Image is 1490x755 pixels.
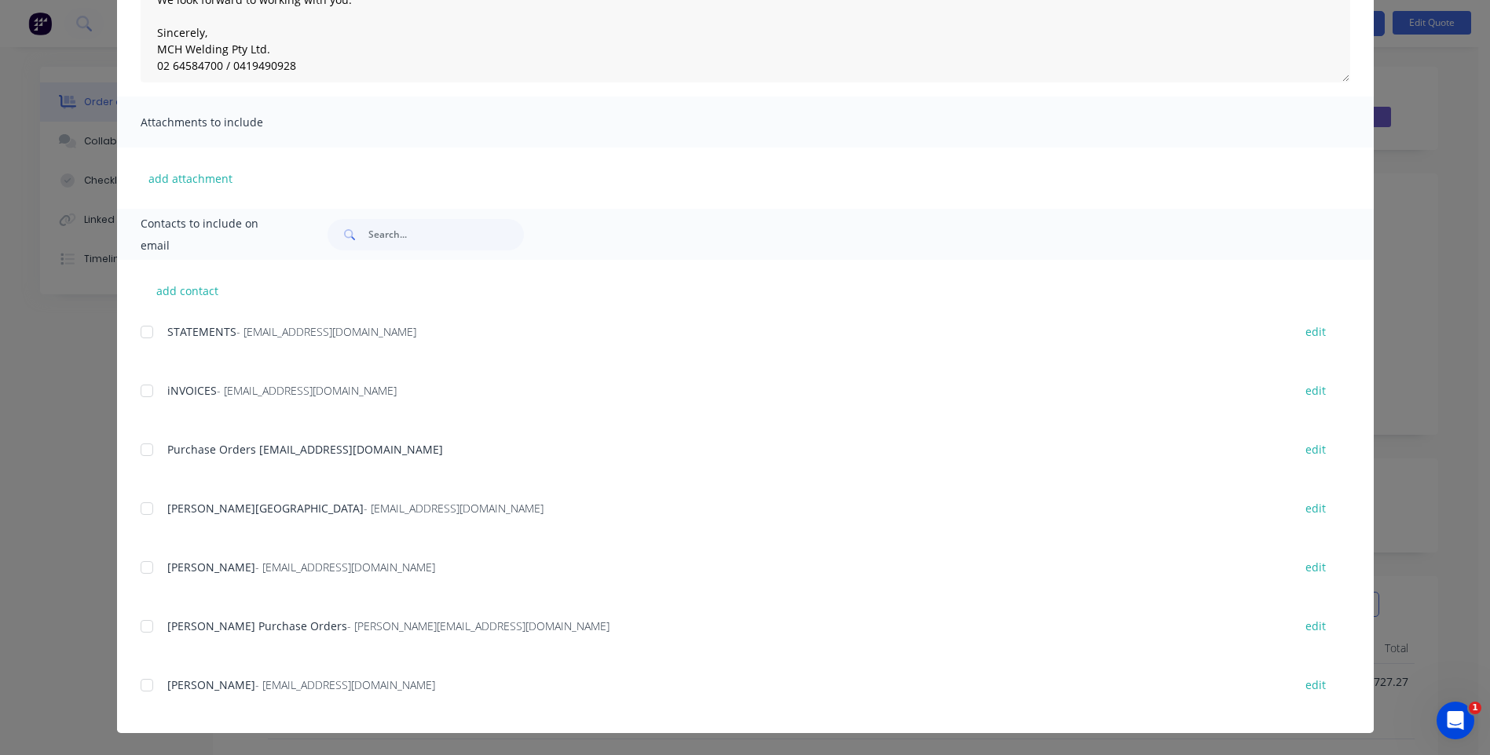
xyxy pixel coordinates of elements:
button: add contact [141,279,235,302]
button: edit [1296,321,1335,342]
span: - [EMAIL_ADDRESS][DOMAIN_NAME] [364,501,544,516]
span: - [EMAIL_ADDRESS][DOMAIN_NAME] [255,677,435,692]
span: Contacts to include on email [141,213,289,257]
button: edit [1296,615,1335,636]
span: Purchase Orders [EMAIL_ADDRESS][DOMAIN_NAME] [167,442,443,457]
button: edit [1296,439,1335,460]
input: Search... [368,219,524,250]
button: edit [1296,380,1335,401]
span: - [EMAIL_ADDRESS][DOMAIN_NAME] [255,560,435,574]
button: edit [1296,674,1335,695]
span: - [EMAIL_ADDRESS][DOMAIN_NAME] [236,324,416,339]
span: Attachments to include [141,111,313,133]
span: - [PERSON_NAME][EMAIL_ADDRESS][DOMAIN_NAME] [347,618,610,633]
span: [PERSON_NAME] [167,560,255,574]
span: - [EMAIL_ADDRESS][DOMAIN_NAME] [217,383,397,398]
span: 1 [1469,702,1481,714]
span: [PERSON_NAME][GEOGRAPHIC_DATA] [167,501,364,516]
button: edit [1296,556,1335,578]
span: STATEMENTS [167,324,236,339]
button: add attachment [141,166,240,190]
button: edit [1296,498,1335,519]
span: [PERSON_NAME] Purchase Orders [167,618,347,633]
span: [PERSON_NAME] [167,677,255,692]
iframe: Intercom live chat [1437,702,1474,739]
span: iNVOICES [167,383,217,398]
